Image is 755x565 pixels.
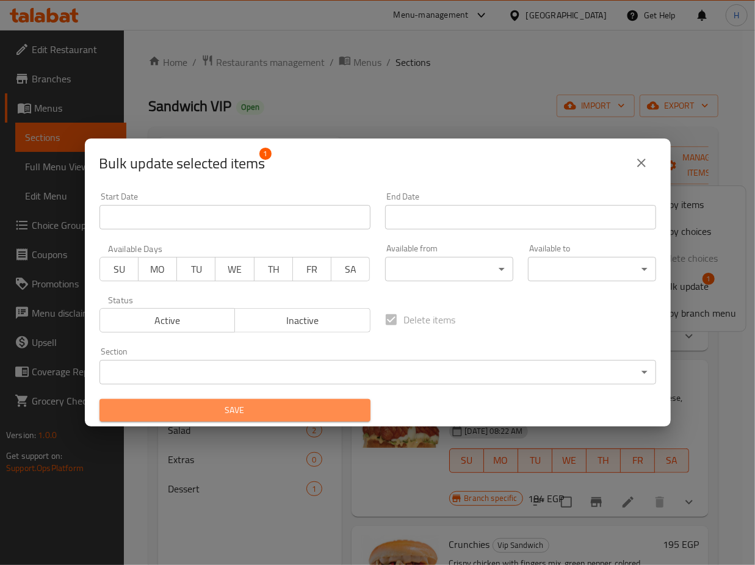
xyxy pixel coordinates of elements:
[627,148,656,178] button: close
[182,261,211,278] span: TU
[385,257,513,281] div: ​
[138,257,177,281] button: MO
[99,257,139,281] button: SU
[528,257,656,281] div: ​
[176,257,215,281] button: TU
[109,403,361,418] span: Save
[254,257,293,281] button: TH
[220,261,249,278] span: WE
[336,261,365,278] span: SA
[259,261,288,278] span: TH
[99,308,236,333] button: Active
[240,312,366,329] span: Inactive
[105,312,231,329] span: Active
[99,360,656,384] div: ​
[331,257,370,281] button: SA
[215,257,254,281] button: WE
[99,154,266,173] span: Selected items count
[292,257,331,281] button: FR
[99,399,370,422] button: Save
[404,312,456,327] span: Delete items
[298,261,327,278] span: FR
[234,308,370,333] button: Inactive
[105,261,134,278] span: SU
[259,148,272,160] span: 1
[143,261,172,278] span: MO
